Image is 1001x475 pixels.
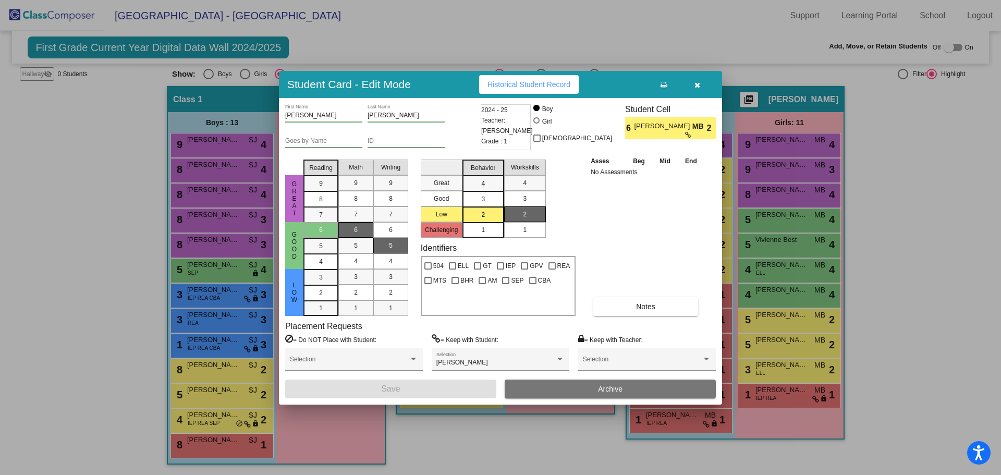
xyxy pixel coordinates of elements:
[285,321,362,331] label: Placement Requests
[309,163,333,173] span: Reading
[625,122,634,135] span: 6
[511,163,539,172] span: Workskills
[389,257,393,266] span: 4
[354,272,358,282] span: 3
[354,194,358,203] span: 8
[381,384,400,393] span: Save
[389,272,393,282] span: 3
[381,163,400,172] span: Writing
[636,302,655,311] span: Notes
[319,288,323,298] span: 2
[481,179,485,188] span: 4
[578,334,643,345] label: = Keep with Teacher:
[523,178,527,188] span: 4
[557,260,570,272] span: REA
[389,288,393,297] span: 2
[389,303,393,313] span: 1
[290,231,299,260] span: Good
[487,274,497,287] span: AM
[598,385,622,393] span: Archive
[319,210,323,220] span: 7
[319,225,323,235] span: 6
[354,303,358,313] span: 1
[432,334,498,345] label: = Keep with Student:
[530,260,543,272] span: GPV
[389,194,393,203] span: 8
[626,155,653,167] th: Beg
[538,274,551,287] span: CBA
[389,178,393,188] span: 9
[354,257,358,266] span: 4
[542,117,552,126] div: Girl
[523,194,527,203] span: 3
[458,260,469,272] span: ELL
[707,122,716,135] span: 2
[481,105,508,115] span: 2024 - 25
[523,225,527,235] span: 1
[389,241,393,250] span: 5
[389,225,393,235] span: 6
[588,167,704,177] td: No Assessments
[487,80,570,89] span: Historical Student Record
[319,179,323,188] span: 9
[678,155,705,167] th: End
[285,380,496,398] button: Save
[481,194,485,204] span: 3
[588,155,626,167] th: Asses
[319,241,323,251] span: 5
[593,297,698,316] button: Notes
[436,359,488,366] span: [PERSON_NAME]
[319,273,323,282] span: 3
[433,260,444,272] span: 504
[505,380,716,398] button: Archive
[481,115,533,136] span: Teacher: [PERSON_NAME]
[287,78,411,91] h3: Student Card - Edit Mode
[692,121,707,132] span: MB
[389,210,393,219] span: 7
[349,163,363,172] span: Math
[511,274,523,287] span: SEP
[319,257,323,266] span: 4
[506,260,516,272] span: IEP
[285,334,376,345] label: = Do NOT Place with Student:
[523,210,527,219] span: 2
[481,210,485,220] span: 2
[290,180,299,217] span: Great
[433,274,446,287] span: MTS
[319,194,323,204] span: 8
[319,303,323,313] span: 1
[354,210,358,219] span: 7
[354,225,358,235] span: 6
[481,225,485,235] span: 1
[542,132,612,144] span: [DEMOGRAPHIC_DATA]
[290,282,299,303] span: Low
[471,163,495,173] span: Behavior
[354,178,358,188] span: 9
[625,104,716,114] h3: Student Cell
[354,288,358,297] span: 2
[460,274,473,287] span: BHR
[634,121,692,132] span: [PERSON_NAME]
[421,243,457,253] label: Identifiers
[483,260,492,272] span: GT
[542,104,553,114] div: Boy
[285,138,362,145] input: goes by name
[652,155,677,167] th: Mid
[479,75,579,94] button: Historical Student Record
[354,241,358,250] span: 5
[481,136,507,147] span: Grade : 1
